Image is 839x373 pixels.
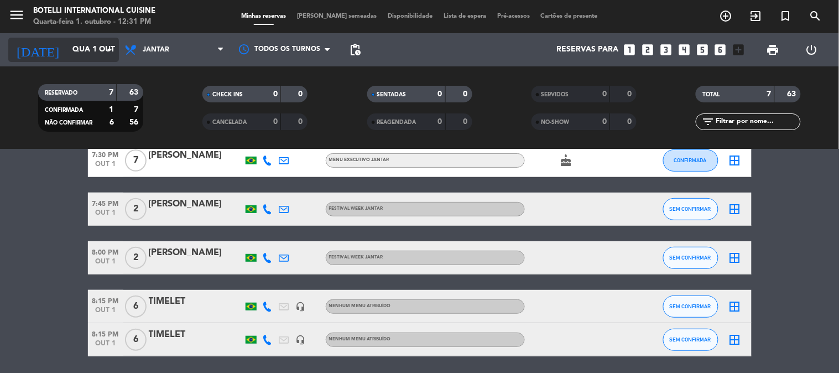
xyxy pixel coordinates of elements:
[125,296,147,318] span: 6
[45,107,83,113] span: CONFIRMADA
[109,89,113,96] strong: 7
[273,90,278,98] strong: 0
[767,43,780,56] span: print
[670,206,711,212] span: SEM CONFIRMAR
[702,92,720,97] span: TOTAL
[677,43,691,57] i: looks_4
[659,43,673,57] i: looks_3
[103,43,116,56] i: arrow_drop_down
[663,296,718,318] button: SEM CONFIRMAR
[348,43,362,56] span: pending_actions
[149,328,243,342] div: TIMELET
[110,118,114,126] strong: 6
[296,335,306,345] i: headset_mic
[809,9,822,23] i: search
[45,90,77,96] span: RESERVADO
[640,43,655,57] i: looks_two
[129,118,140,126] strong: 56
[88,258,123,271] span: out 1
[627,118,634,126] strong: 0
[88,327,123,340] span: 8:15 PM
[134,106,140,113] strong: 7
[125,247,147,269] span: 2
[670,303,711,309] span: SEM CONFIRMAR
[627,90,634,98] strong: 0
[793,33,831,66] div: LOG OUT
[291,13,382,19] span: [PERSON_NAME] semeadas
[438,90,442,98] strong: 0
[749,9,763,23] i: exit_to_app
[463,118,470,126] strong: 0
[788,90,799,98] strong: 63
[299,90,305,98] strong: 0
[8,38,67,62] i: [DATE]
[88,209,123,222] span: out 1
[109,106,113,113] strong: 1
[149,148,243,163] div: [PERSON_NAME]
[732,43,746,57] i: add_box
[438,118,442,126] strong: 0
[143,46,169,54] span: Jantar
[329,304,391,308] span: Nenhum menu atribuído
[695,43,710,57] i: looks_5
[728,251,742,265] i: border_all
[149,294,243,309] div: TIMELET
[377,92,407,97] span: SENTADAS
[88,294,123,307] span: 8:15 PM
[382,13,438,19] span: Disponibilidade
[535,13,603,19] span: Cartões de presente
[701,115,715,128] i: filter_list
[767,90,772,98] strong: 7
[45,120,92,126] span: NÃO CONFIRMAR
[670,336,711,343] span: SEM CONFIRMAR
[728,203,742,216] i: border_all
[728,154,742,167] i: border_all
[663,329,718,351] button: SEM CONFIRMAR
[556,45,618,54] span: Reservas para
[728,333,742,346] i: border_all
[88,148,123,160] span: 7:30 PM
[236,13,291,19] span: Minhas reservas
[560,154,573,167] i: cake
[674,157,707,163] span: CONFIRMADA
[212,92,243,97] span: CHECK INS
[296,302,306,312] i: headset_mic
[88,160,123,173] span: out 1
[129,89,140,96] strong: 63
[8,7,25,27] button: menu
[541,92,569,97] span: SERVIDOS
[125,329,147,351] span: 6
[212,120,247,125] span: CANCELADA
[125,198,147,220] span: 2
[329,206,383,211] span: FESTIVAL WEEK JANTAR
[88,196,123,209] span: 7:45 PM
[805,43,818,56] i: power_settings_new
[329,255,383,260] span: FESTIVAL WEEK JANTAR
[329,337,391,341] span: Nenhum menu atribuído
[715,116,800,128] input: Filtrar por nome...
[125,149,147,172] span: 7
[713,43,728,57] i: looks_6
[88,307,123,319] span: out 1
[33,6,155,17] div: Botelli International Cuisine
[602,90,607,98] strong: 0
[8,7,25,23] i: menu
[273,118,278,126] strong: 0
[88,245,123,258] span: 8:00 PM
[329,158,389,162] span: MENU EXECUTIVO JANTAR
[438,13,492,19] span: Lista de espera
[663,149,718,172] button: CONFIRMADA
[622,43,637,57] i: looks_one
[779,9,793,23] i: turned_in_not
[541,120,570,125] span: NO-SHOW
[149,246,243,260] div: [PERSON_NAME]
[377,120,416,125] span: REAGENDADA
[33,17,155,28] div: Quarta-feira 1. outubro - 12:31 PM
[492,13,535,19] span: Pré-acessos
[299,118,305,126] strong: 0
[88,340,123,353] span: out 1
[728,300,742,313] i: border_all
[720,9,733,23] i: add_circle_outline
[663,247,718,269] button: SEM CONFIRMAR
[670,255,711,261] span: SEM CONFIRMAR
